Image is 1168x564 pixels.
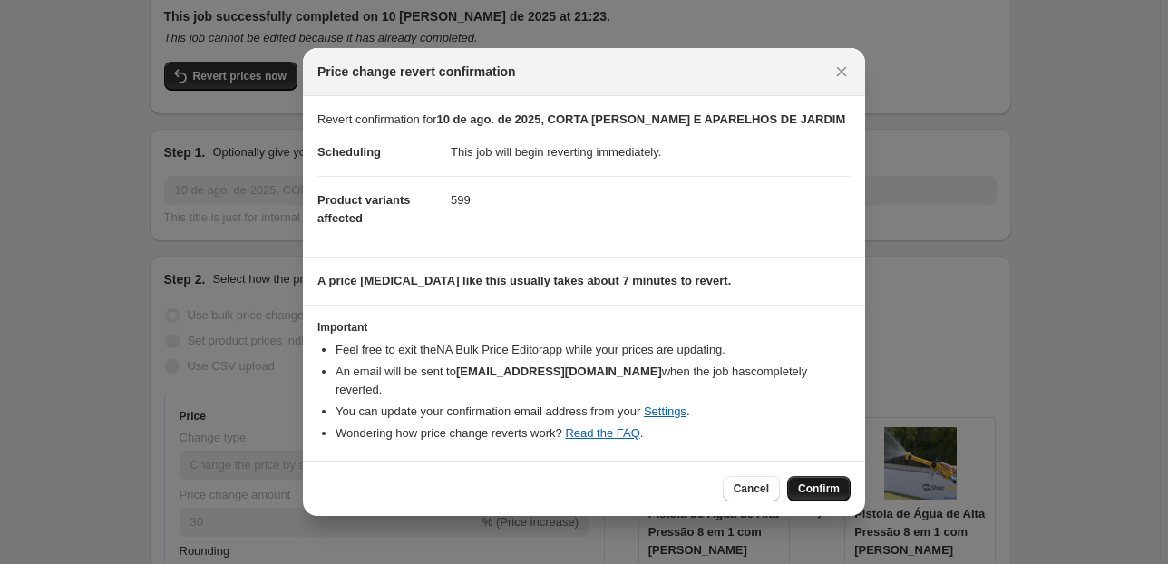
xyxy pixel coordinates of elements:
dd: 599 [451,176,851,224]
button: Confirm [787,476,851,501]
span: Cancel [734,481,769,496]
button: Close [829,59,854,84]
b: 10 de ago. de 2025, CORTA [PERSON_NAME] E APARELHOS DE JARDIM [437,112,846,126]
span: Confirm [798,481,840,496]
a: Settings [644,404,686,418]
dd: This job will begin reverting immediately. [451,129,851,176]
li: Feel free to exit the NA Bulk Price Editor app while your prices are updating. [336,341,851,359]
button: Cancel [723,476,780,501]
b: A price [MEDICAL_DATA] like this usually takes about 7 minutes to revert. [317,274,731,287]
li: You can update your confirmation email address from your . [336,403,851,421]
span: Scheduling [317,145,381,159]
li: Wondering how price change reverts work? . [336,424,851,442]
span: Price change revert confirmation [317,63,516,81]
h3: Important [317,320,851,335]
li: An email will be sent to when the job has completely reverted . [336,363,851,399]
a: Read the FAQ [565,426,639,440]
b: [EMAIL_ADDRESS][DOMAIN_NAME] [456,365,662,378]
span: Product variants affected [317,193,411,225]
p: Revert confirmation for [317,111,851,129]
